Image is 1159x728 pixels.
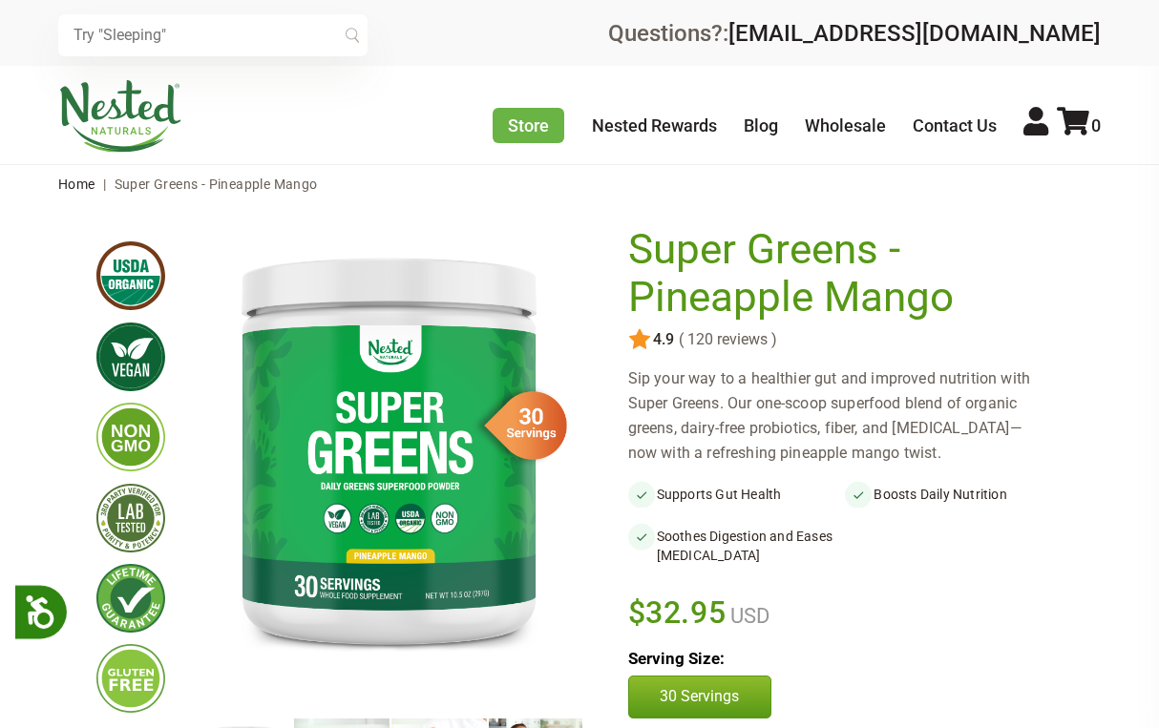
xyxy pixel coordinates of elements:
li: Supports Gut Health [628,481,846,508]
a: 0 [1057,115,1101,135]
img: gmofree [96,403,165,471]
input: Try "Sleeping" [58,14,368,56]
a: Home [58,177,95,192]
a: Wholesale [805,115,886,135]
nav: breadcrumbs [58,165,1102,203]
a: Store [493,108,564,143]
img: thirdpartytested [96,484,165,552]
img: Nested Naturals [58,80,182,153]
button: 30 Servings [628,676,771,718]
a: [EMAIL_ADDRESS][DOMAIN_NAME] [728,20,1101,47]
span: ( 120 reviews ) [674,331,777,348]
p: 30 Servings [648,686,751,707]
li: Boosts Daily Nutrition [845,481,1063,508]
img: usdaorganic [96,241,165,310]
a: Blog [744,115,778,135]
img: star.svg [628,328,651,351]
img: sg-servings-30.png [472,385,567,467]
img: vegan [96,322,165,391]
span: | [98,177,111,192]
span: $32.95 [628,592,727,634]
span: 0 [1091,115,1101,135]
li: Soothes Digestion and Eases [MEDICAL_DATA] [628,523,846,569]
a: Contact Us [913,115,997,135]
h1: Super Greens - Pineapple Mango [628,226,1054,321]
span: USD [726,604,769,628]
span: Super Greens - Pineapple Mango [115,177,318,192]
img: Super Greens - Pineapple Mango [196,226,582,671]
div: Sip your way to a healthier gut and improved nutrition with Super Greens. Our one-scoop superfood... [628,366,1064,466]
span: 4.9 [651,331,674,348]
img: glutenfree [96,644,165,713]
b: Serving Size: [628,649,725,668]
a: Nested Rewards [592,115,717,135]
div: Questions?: [608,22,1101,45]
